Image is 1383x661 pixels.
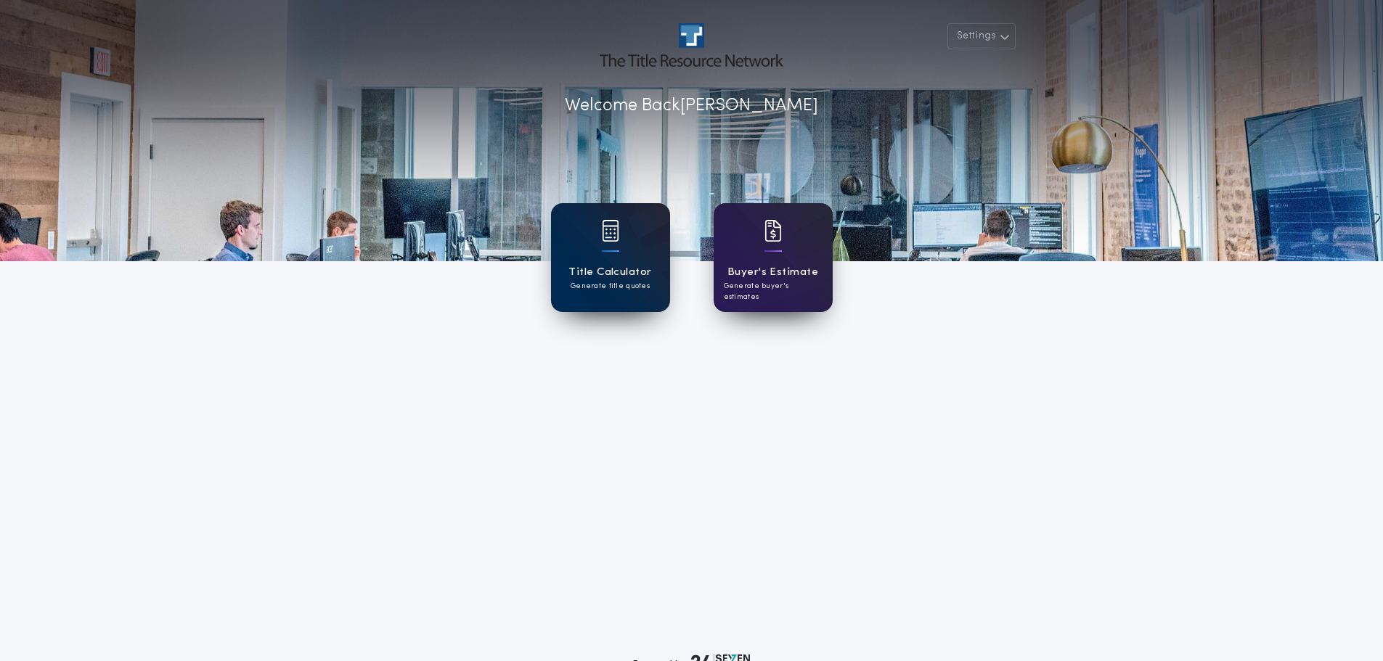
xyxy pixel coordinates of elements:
p: Generate buyer's estimates [724,281,823,303]
p: Welcome Back [PERSON_NAME] [565,93,818,119]
h1: Buyer's Estimate [727,264,818,281]
h1: Title Calculator [568,264,651,281]
button: Settings [947,23,1016,49]
img: card icon [764,220,782,242]
img: account-logo [600,23,783,67]
a: card iconTitle CalculatorGenerate title quotes [551,203,670,312]
a: card iconBuyer's EstimateGenerate buyer's estimates [714,203,833,312]
p: Generate title quotes [571,281,650,292]
img: card icon [602,220,619,242]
